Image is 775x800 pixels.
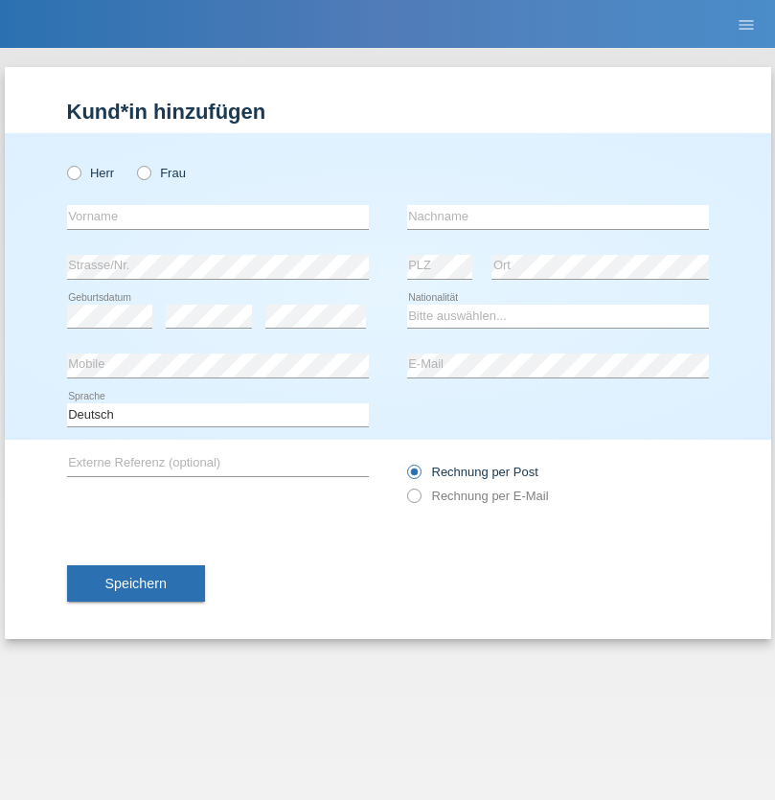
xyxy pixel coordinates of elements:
input: Frau [137,166,149,178]
label: Rechnung per E-Mail [407,489,549,503]
input: Herr [67,166,80,178]
button: Speichern [67,565,205,602]
label: Herr [67,166,115,180]
input: Rechnung per E-Mail [407,489,420,513]
a: menu [727,18,765,30]
i: menu [737,15,756,34]
input: Rechnung per Post [407,465,420,489]
span: Speichern [105,576,167,591]
label: Rechnung per Post [407,465,538,479]
h1: Kund*in hinzufügen [67,100,709,124]
label: Frau [137,166,186,180]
